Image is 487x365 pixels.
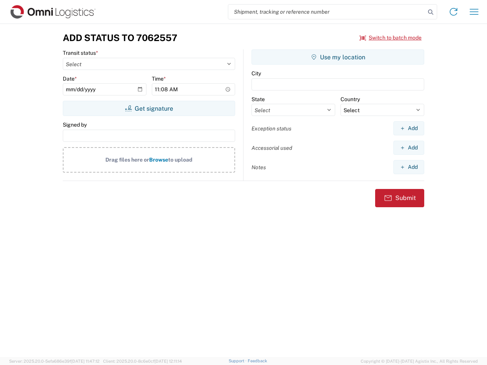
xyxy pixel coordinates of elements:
[63,121,87,128] label: Signed by
[251,70,261,77] label: City
[228,5,425,19] input: Shipment, tracking or reference number
[63,32,177,43] h3: Add Status to 7062557
[103,359,182,363] span: Client: 2025.20.0-8c6e0cf
[71,359,100,363] span: [DATE] 11:47:12
[63,101,235,116] button: Get signature
[154,359,182,363] span: [DATE] 12:11:14
[63,75,77,82] label: Date
[63,49,98,56] label: Transit status
[251,144,292,151] label: Accessorial used
[105,157,149,163] span: Drag files here or
[251,96,265,103] label: State
[9,359,100,363] span: Server: 2025.20.0-5efa686e39f
[251,164,266,171] label: Notes
[152,75,166,82] label: Time
[360,32,422,44] button: Switch to batch mode
[251,125,291,132] label: Exception status
[393,160,424,174] button: Add
[229,359,248,363] a: Support
[375,189,424,207] button: Submit
[168,157,193,163] span: to upload
[248,359,267,363] a: Feedback
[149,157,168,163] span: Browse
[341,96,360,103] label: Country
[251,49,424,65] button: Use my location
[361,358,478,365] span: Copyright © [DATE]-[DATE] Agistix Inc., All Rights Reserved
[393,121,424,135] button: Add
[393,141,424,155] button: Add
